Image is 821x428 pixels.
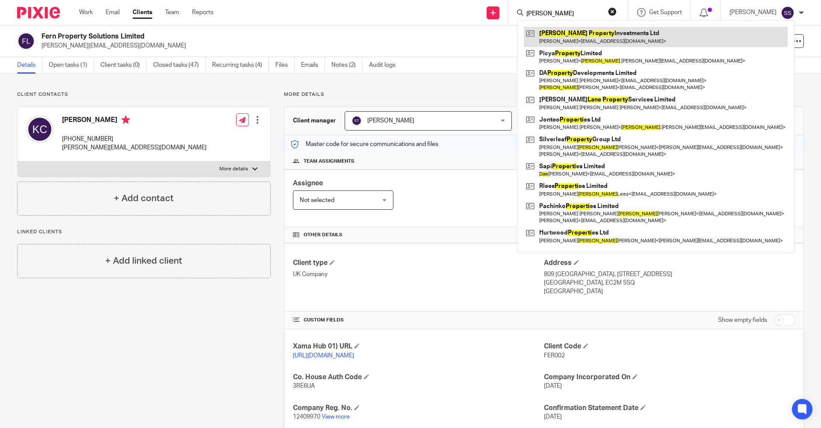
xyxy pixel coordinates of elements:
[219,166,248,172] p: More details
[41,42,688,50] p: [PERSON_NAME][EMAIL_ADDRESS][DOMAIN_NAME]
[293,414,320,420] span: 12409970
[26,116,53,143] img: svg%3E
[293,116,336,125] h3: Client manager
[121,116,130,124] i: Primary
[544,353,565,359] span: FER002
[17,91,271,98] p: Client contacts
[293,317,544,324] h4: CUSTOM FIELDS
[544,270,795,279] p: 809 [GEOGRAPHIC_DATA], [STREET_ADDRESS]
[17,229,271,235] p: Linked clients
[100,57,147,74] a: Client tasks (0)
[17,57,42,74] a: Details
[718,316,767,324] label: Show empty fields
[544,414,562,420] span: [DATE]
[293,353,354,359] a: [URL][DOMAIN_NAME]
[293,342,544,351] h4: Xama Hub 01) URL
[62,135,207,143] p: [PHONE_NUMBER]
[322,414,350,420] a: View more
[105,254,182,267] h4: + Add linked client
[544,279,795,287] p: [GEOGRAPHIC_DATA], EC2M 5SQ
[79,8,93,17] a: Work
[275,57,295,74] a: Files
[106,8,120,17] a: Email
[62,116,207,126] h4: [PERSON_NAME]
[649,9,682,15] span: Get Support
[301,57,325,74] a: Emails
[133,8,152,17] a: Clients
[17,7,60,18] img: Pixie
[291,140,438,149] p: Master code for secure communications and files
[41,32,558,41] h2: Fern Property Solutions Limited
[49,57,94,74] a: Open tasks (1)
[284,91,804,98] p: More details
[369,57,402,74] a: Audit logs
[114,192,174,205] h4: + Add contact
[331,57,363,74] a: Notes (2)
[608,7,617,16] button: Clear
[526,10,602,18] input: Search
[293,180,323,187] span: Assignee
[293,404,544,413] h4: Company Reg. No.
[293,373,544,382] h4: Co. House Auth Code
[153,57,206,74] a: Closed tasks (47)
[544,287,795,296] p: [GEOGRAPHIC_DATA]
[544,259,795,267] h4: Address
[367,118,414,124] span: [PERSON_NAME]
[351,116,362,126] img: svg%3E
[304,158,354,165] span: Team assignments
[293,270,544,279] p: UK Company
[212,57,269,74] a: Recurring tasks (4)
[293,383,315,389] span: 3RE6UA
[544,342,795,351] h4: Client Code
[729,8,777,17] p: [PERSON_NAME]
[304,232,343,238] span: Other details
[192,8,213,17] a: Reports
[544,404,795,413] h4: Confirmation Statement Date
[17,32,35,50] img: svg%3E
[781,6,794,20] img: svg%3E
[544,383,562,389] span: [DATE]
[300,197,334,203] span: Not selected
[62,143,207,152] p: [PERSON_NAME][EMAIL_ADDRESS][DOMAIN_NAME]
[293,259,544,267] h4: Client type
[544,373,795,382] h4: Company Incorporated On
[165,8,179,17] a: Team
